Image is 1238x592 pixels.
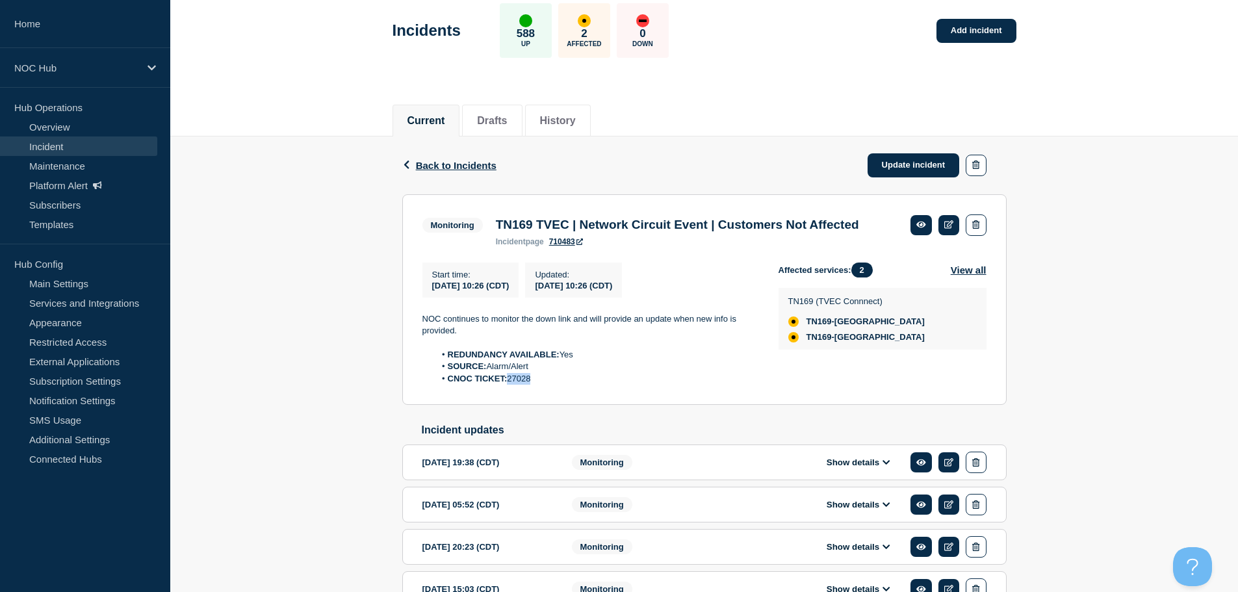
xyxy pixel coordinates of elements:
button: Drafts [477,115,507,127]
div: affected [788,332,799,342]
span: TN169-[GEOGRAPHIC_DATA] [806,316,925,327]
span: incident [496,237,526,246]
strong: REDUNDANCY AVAILABLE: [448,350,560,359]
h3: TN169 TVEC | Network Circuit Event | Customers Not Affected [496,218,859,232]
p: Updated : [535,270,612,279]
div: [DATE] 05:52 (CDT) [422,494,552,515]
div: affected [578,14,591,27]
p: Start time : [432,270,509,279]
span: [DATE] 10:26 (CDT) [432,281,509,290]
li: Alarm/Alert [435,361,758,372]
span: Affected services: [779,263,879,277]
p: 0 [639,27,645,40]
p: NOC Hub [14,62,139,73]
span: Back to Incidents [416,160,496,171]
button: Current [407,115,445,127]
div: [DATE] 20:23 (CDT) [422,536,552,558]
iframe: Help Scout Beacon - Open [1173,547,1212,586]
div: [DATE] 19:38 (CDT) [422,452,552,473]
div: down [636,14,649,27]
div: affected [788,316,799,327]
a: Update incident [868,153,960,177]
a: Add incident [936,19,1016,43]
h1: Incidents [393,21,461,40]
strong: SOURCE: [448,361,487,371]
p: Affected [567,40,601,47]
div: up [519,14,532,27]
span: 2 [851,263,873,277]
p: 2 [581,27,587,40]
li: Yes [435,349,758,361]
button: Show details [823,499,894,510]
button: View all [951,263,987,277]
button: History [540,115,576,127]
button: Back to Incidents [402,160,496,171]
p: page [496,237,544,246]
button: Show details [823,457,894,468]
span: Monitoring [422,218,483,233]
p: 588 [517,27,535,40]
p: Up [521,40,530,47]
a: 710483 [549,237,583,246]
span: TN169-[GEOGRAPHIC_DATA] [806,332,925,342]
h2: Incident updates [422,424,1007,436]
li: 27028 [435,373,758,385]
div: [DATE] 10:26 (CDT) [535,279,612,290]
button: Show details [823,541,894,552]
span: Monitoring [572,539,632,554]
span: Monitoring [572,455,632,470]
span: Monitoring [572,497,632,512]
strong: CNOC TICKET: [448,374,508,383]
p: Down [632,40,653,47]
p: NOC continues to monitor the down link and will provide an update when new info is provided. [422,313,758,337]
p: TN169 (TVEC Connnect) [788,296,925,306]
